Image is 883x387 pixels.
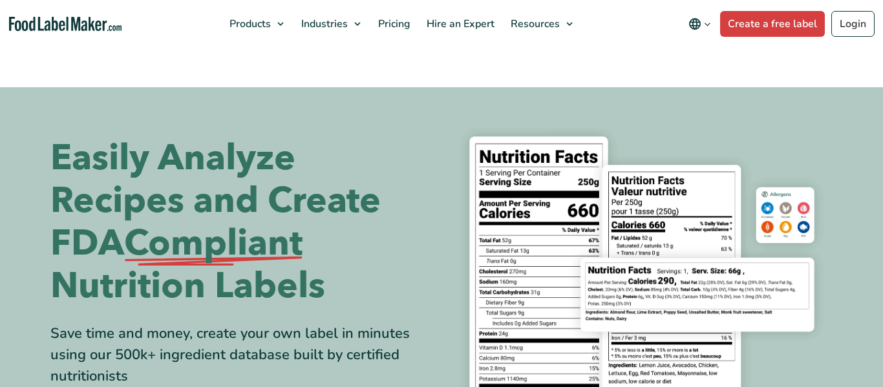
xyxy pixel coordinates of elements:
[831,11,875,37] a: Login
[50,137,432,308] h1: Easily Analyze Recipes and Create FDA Nutrition Labels
[423,17,496,31] span: Hire an Expert
[226,17,272,31] span: Products
[720,11,825,37] a: Create a free label
[124,222,303,265] span: Compliant
[50,323,432,387] div: Save time and money, create your own label in minutes using our 500k+ ingredient database built b...
[679,11,720,37] button: Change language
[507,17,561,31] span: Resources
[297,17,349,31] span: Industries
[374,17,412,31] span: Pricing
[9,17,122,32] a: Food Label Maker homepage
